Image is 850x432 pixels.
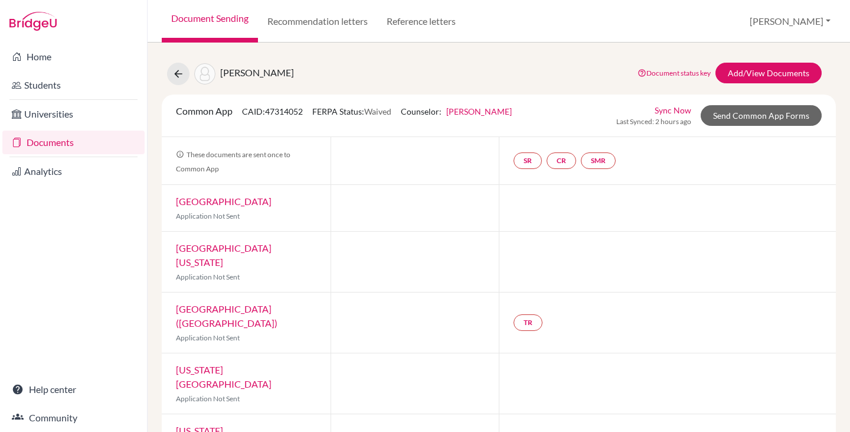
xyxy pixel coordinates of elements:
[176,364,272,389] a: [US_STATE][GEOGRAPHIC_DATA]
[176,333,240,342] span: Application Not Sent
[2,160,145,183] a: Analytics
[176,212,240,220] span: Application Not Sent
[176,242,272,268] a: [GEOGRAPHIC_DATA][US_STATE]
[2,131,145,154] a: Documents
[242,106,303,116] span: CAID: 47314052
[514,152,542,169] a: SR
[364,106,391,116] span: Waived
[2,73,145,97] a: Students
[176,394,240,403] span: Application Not Sent
[547,152,576,169] a: CR
[9,12,57,31] img: Bridge-U
[514,314,542,331] a: TR
[715,63,822,83] a: Add/View Documents
[176,150,290,173] span: These documents are sent once to Common App
[2,102,145,126] a: Universities
[744,10,836,33] button: [PERSON_NAME]
[701,105,822,126] a: Send Common App Forms
[2,406,145,430] a: Community
[176,272,240,281] span: Application Not Sent
[401,106,512,116] span: Counselor:
[220,67,294,78] span: [PERSON_NAME]
[581,152,616,169] a: SMR
[176,105,233,116] span: Common App
[2,45,145,69] a: Home
[655,104,691,116] a: Sync Now
[616,116,691,127] span: Last Synced: 2 hours ago
[312,106,391,116] span: FERPA Status:
[176,196,272,207] a: [GEOGRAPHIC_DATA]
[2,378,145,401] a: Help center
[637,69,711,77] a: Document status key
[446,106,512,116] a: [PERSON_NAME]
[176,303,277,329] a: [GEOGRAPHIC_DATA] ([GEOGRAPHIC_DATA])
